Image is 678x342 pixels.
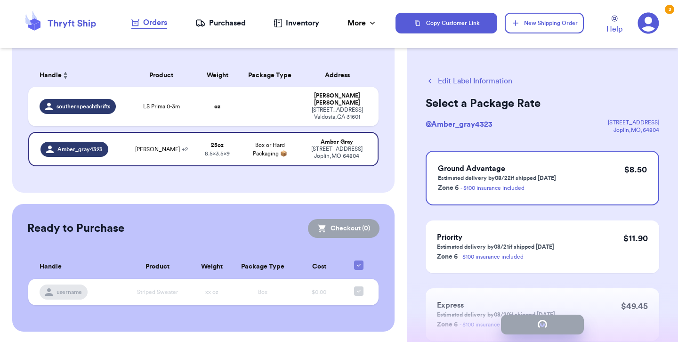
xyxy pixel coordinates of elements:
[395,13,497,33] button: Copy Customer Link
[131,17,167,29] a: Orders
[460,254,524,260] a: - $100 insurance included
[126,64,196,87] th: Product
[460,185,525,191] a: - $100 insurance included
[347,17,377,29] div: More
[274,17,319,29] a: Inventory
[308,219,379,238] button: Checkout (0)
[437,253,458,260] span: Zone 6
[623,232,648,245] p: $ 11.90
[438,165,505,172] span: Ground Advantage
[307,146,366,160] div: [STREET_ADDRESS] Joplin , MO 64804
[606,16,622,35] a: Help
[606,24,622,35] span: Help
[505,13,584,33] button: New Shipping Order
[426,121,492,128] span: @ Amber_gray4323
[131,17,167,28] div: Orders
[608,126,659,134] div: Joplin , MO , 64804
[426,75,512,87] button: Edit Label Information
[56,288,82,296] span: username
[214,104,220,109] strong: oz
[437,234,462,241] span: Priority
[426,96,659,111] h2: Select a Package Rate
[638,12,659,34] a: 3
[438,185,459,191] span: Zone 6
[205,289,218,295] span: xx oz
[195,17,246,29] a: Purchased
[182,147,188,152] span: + 2
[135,146,188,153] span: [PERSON_NAME]
[312,289,326,295] span: $0.00
[40,262,62,272] span: Handle
[123,255,192,279] th: Product
[238,64,301,87] th: Package Type
[608,119,659,126] div: [STREET_ADDRESS]
[437,301,464,309] span: Express
[621,300,648,313] p: $ 49.45
[27,221,124,236] h2: Ready to Purchase
[437,243,554,251] p: Estimated delivery by 08/21 if shipped [DATE]
[293,255,344,279] th: Cost
[307,138,366,146] div: Amber Gray
[40,71,62,81] span: Handle
[307,106,367,121] div: [STREET_ADDRESS] Valdosta , GA 31601
[143,103,180,110] span: LS Prima 0-3m
[211,142,224,148] strong: 25 oz
[258,289,267,295] span: Box
[438,174,556,182] p: Estimated delivery by 08/22 if shipped [DATE]
[62,70,69,81] button: Sort ascending
[56,103,110,110] span: southernpeachthrifts
[192,255,233,279] th: Weight
[253,142,287,156] span: Box or Hard Packaging 📦
[196,64,238,87] th: Weight
[624,163,647,176] p: $ 8.50
[137,289,178,295] span: Striped Sweater
[205,151,230,156] span: 8.5 x 3.5 x 9
[307,92,367,106] div: [PERSON_NAME] [PERSON_NAME]
[301,64,379,87] th: Address
[57,146,103,153] span: Amber_gray4323
[232,255,293,279] th: Package Type
[665,5,674,14] div: 3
